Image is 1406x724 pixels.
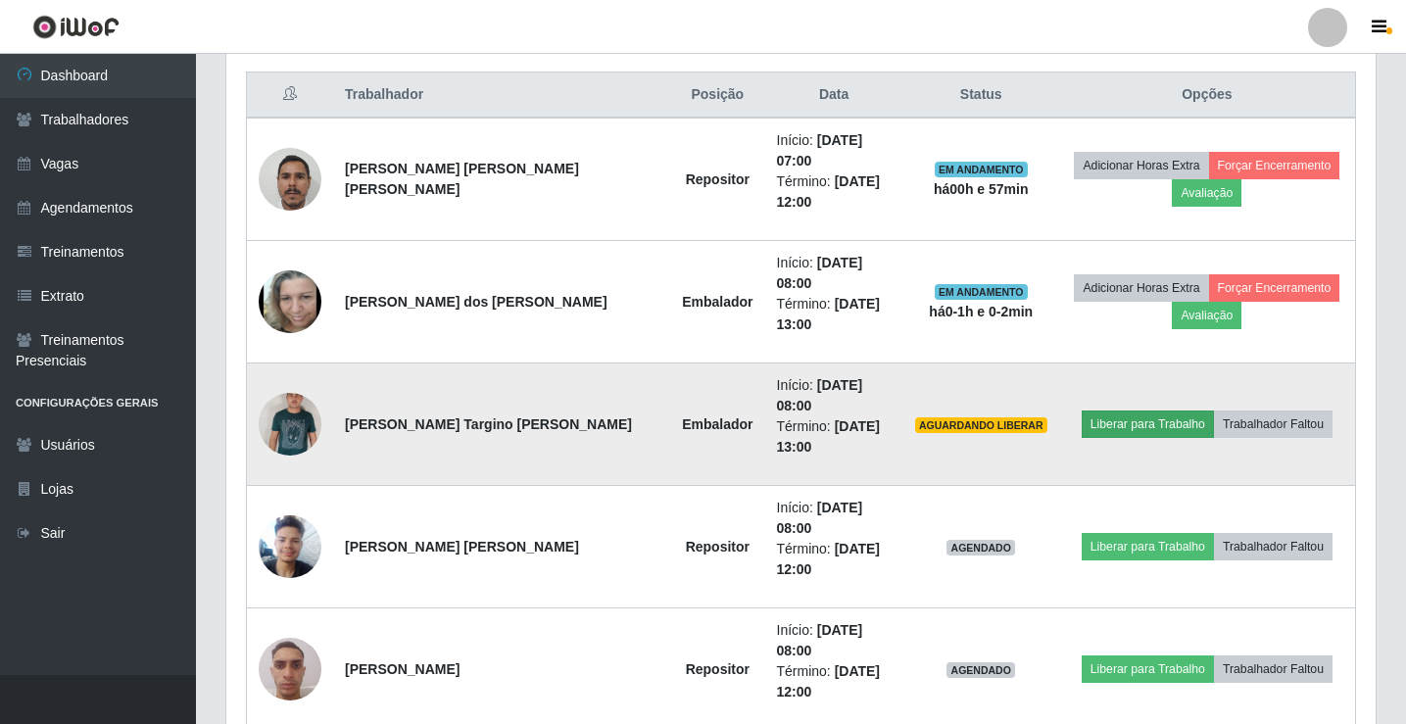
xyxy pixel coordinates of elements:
[935,162,1028,177] span: EM ANDAMENTO
[1172,302,1241,329] button: Avaliação
[777,498,892,539] li: Início:
[1172,179,1241,207] button: Avaliação
[259,246,321,358] img: 1708999422490.jpeg
[777,500,863,536] time: [DATE] 08:00
[777,253,892,294] li: Início:
[333,72,670,119] th: Trabalhador
[1074,152,1208,179] button: Adicionar Horas Extra
[682,294,752,310] strong: Embalador
[777,661,892,702] li: Término:
[1059,72,1356,119] th: Opções
[777,622,863,658] time: [DATE] 08:00
[777,255,863,291] time: [DATE] 08:00
[259,137,321,220] img: 1754513784799.jpeg
[682,416,752,432] strong: Embalador
[686,539,750,555] strong: Repositor
[259,627,321,710] img: 1751476374327.jpeg
[929,304,1033,319] strong: há 0-1 h e 0-2 min
[259,374,321,474] img: 1743632981359.jpeg
[1214,410,1333,438] button: Trabalhador Faltou
[345,416,632,432] strong: [PERSON_NAME] Targino [PERSON_NAME]
[777,294,892,335] li: Término:
[259,505,321,588] img: 1745015698766.jpeg
[345,661,460,677] strong: [PERSON_NAME]
[1082,410,1214,438] button: Liberar para Trabalho
[1082,533,1214,560] button: Liberar para Trabalho
[345,294,607,310] strong: [PERSON_NAME] dos [PERSON_NAME]
[777,171,892,213] li: Término:
[946,540,1015,555] span: AGENDADO
[1209,274,1340,302] button: Forçar Encerramento
[777,130,892,171] li: Início:
[765,72,903,119] th: Data
[777,416,892,458] li: Término:
[777,375,892,416] li: Início:
[1209,152,1340,179] button: Forçar Encerramento
[934,181,1029,197] strong: há 00 h e 57 min
[1214,533,1333,560] button: Trabalhador Faltou
[32,15,120,39] img: CoreUI Logo
[1082,655,1214,683] button: Liberar para Trabalho
[1214,655,1333,683] button: Trabalhador Faltou
[777,539,892,580] li: Término:
[777,132,863,169] time: [DATE] 07:00
[777,377,863,413] time: [DATE] 08:00
[345,161,579,197] strong: [PERSON_NAME] [PERSON_NAME] [PERSON_NAME]
[686,661,750,677] strong: Repositor
[670,72,764,119] th: Posição
[345,539,579,555] strong: [PERSON_NAME] [PERSON_NAME]
[915,417,1047,433] span: AGUARDANDO LIBERAR
[903,72,1059,119] th: Status
[935,284,1028,300] span: EM ANDAMENTO
[686,171,750,187] strong: Repositor
[946,662,1015,678] span: AGENDADO
[777,620,892,661] li: Início:
[1074,274,1208,302] button: Adicionar Horas Extra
